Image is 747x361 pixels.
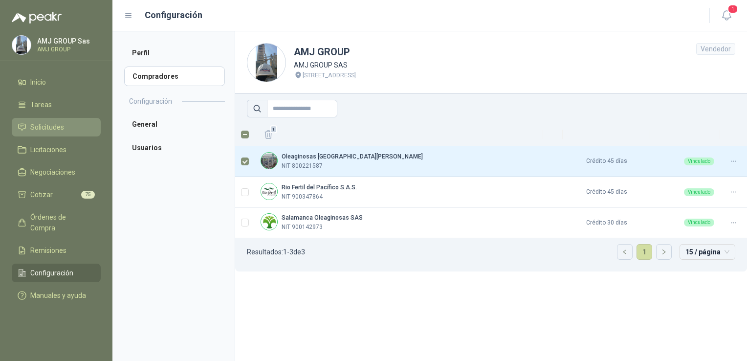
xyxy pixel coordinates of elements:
[81,191,95,199] span: 75
[124,138,225,158] a: Usuarios
[617,244,633,260] li: Página anterior
[12,118,101,136] a: Solicitudes
[661,249,667,255] span: right
[727,4,738,14] span: 1
[282,153,423,160] b: Oleaginosas [GEOGRAPHIC_DATA][PERSON_NAME]
[12,36,31,54] img: Company Logo
[30,77,46,88] span: Inicio
[124,67,225,86] a: Compradores
[684,158,714,165] div: Vinculado
[282,161,323,171] p: NIT 800221587
[684,219,714,226] div: Vinculado
[657,245,671,259] button: right
[30,212,91,233] span: Órdenes de Compra
[270,125,277,133] span: 1
[37,38,98,45] p: AMJ GROUP Sas
[12,241,101,260] a: Remisiones
[684,188,714,196] div: Vinculado
[282,192,323,202] p: NIT 900347864
[656,244,672,260] li: Página siguiente
[12,140,101,159] a: Licitaciones
[12,12,62,23] img: Logo peakr
[718,7,735,24] button: 1
[637,244,652,260] li: 1
[563,177,650,208] td: Crédito 45 días
[303,70,356,80] p: [STREET_ADDRESS]
[247,44,286,82] img: Company Logo
[282,214,363,221] b: Salamanca Oleaginosas SAS
[261,214,277,230] img: Company Logo
[261,153,277,169] img: Company Logo
[261,183,277,200] img: Company Logo
[129,96,172,107] h2: Configuración
[680,244,735,260] div: tamaño de página
[30,245,66,256] span: Remisiones
[12,208,101,237] a: Órdenes de Compra
[30,167,75,178] span: Negociaciones
[294,45,356,60] h1: AMJ GROUP
[30,122,64,133] span: Solicitudes
[12,163,101,181] a: Negociaciones
[637,245,652,259] a: 1
[37,46,98,52] p: AMJ GROUP
[282,184,357,191] b: Rio Fertil del Pacífico S.A.S.
[12,73,101,91] a: Inicio
[696,43,735,55] div: Vendedor
[294,60,356,70] p: AMJ GROUP SAS
[30,290,86,301] span: Manuales y ayuda
[12,264,101,282] a: Configuración
[563,146,650,177] td: Crédito 45 días
[12,286,101,305] a: Manuales y ayuda
[282,223,323,232] p: NIT 900142973
[124,43,225,63] a: Perfil
[124,114,225,134] a: General
[12,95,101,114] a: Tareas
[617,245,632,259] button: left
[30,99,52,110] span: Tareas
[622,249,628,255] span: left
[30,144,66,155] span: Licitaciones
[145,8,202,22] h1: Configuración
[12,185,101,204] a: Cotizar75
[685,245,729,259] span: 15 / página
[247,248,305,255] p: Resultados: 1 - 3 de 3
[261,127,276,142] button: 1
[30,189,53,200] span: Cotizar
[30,268,73,278] span: Configuración
[563,207,650,238] td: Crédito 30 días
